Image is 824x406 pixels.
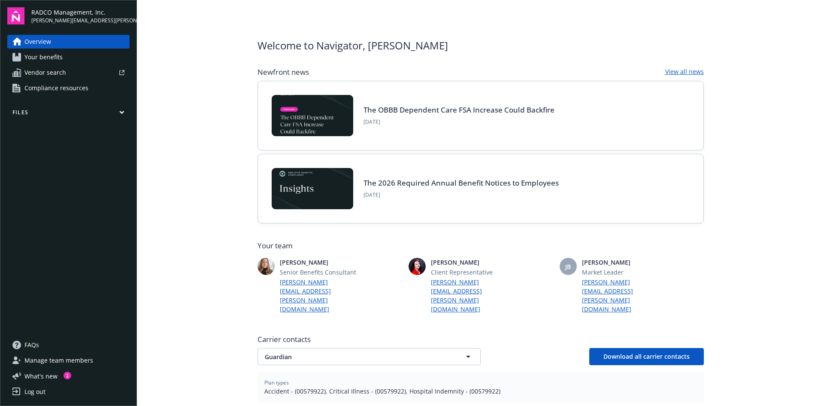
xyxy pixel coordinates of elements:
img: BLOG-Card Image - Compliance - OBBB Dep Care FSA - 08-01-25.jpg [272,95,353,136]
span: [DATE] [364,118,554,126]
span: Manage team members [24,354,93,367]
div: Log out [24,385,45,399]
span: Plan types [264,379,697,387]
span: Client Representative [431,268,515,277]
span: Compliance resources [24,81,88,95]
a: [PERSON_NAME][EMAIL_ADDRESS][PERSON_NAME][DOMAIN_NAME] [431,278,515,314]
a: Vendor search [7,66,130,79]
span: Newfront news [257,67,309,77]
img: Card Image - EB Compliance Insights.png [272,168,353,209]
button: Files [7,109,130,119]
img: photo [257,258,275,275]
span: Senior Benefits Consultant [280,268,364,277]
span: [PERSON_NAME][EMAIL_ADDRESS][PERSON_NAME][DOMAIN_NAME] [31,17,130,24]
span: [DATE] [364,191,559,199]
a: Manage team members [7,354,130,367]
span: Accident - (00579922), Critical Illness - (00579922), Hospital Indemnity - (00579922) [264,387,697,396]
button: RADCO Management, Inc.[PERSON_NAME][EMAIL_ADDRESS][PERSON_NAME][DOMAIN_NAME] [31,7,130,24]
a: The 2026 Required Annual Benefit Notices to Employees [364,178,559,188]
a: Overview [7,35,130,49]
a: Compliance resources [7,81,130,95]
a: [PERSON_NAME][EMAIL_ADDRESS][PERSON_NAME][DOMAIN_NAME] [582,278,666,314]
span: FAQs [24,338,39,352]
span: RADCO Management, Inc. [31,8,130,17]
span: Welcome to Navigator , [PERSON_NAME] [257,38,448,53]
img: navigator-logo.svg [7,7,24,24]
a: FAQs [7,338,130,352]
span: [PERSON_NAME] [280,258,364,267]
span: Guardian [265,352,443,361]
a: [PERSON_NAME][EMAIL_ADDRESS][PERSON_NAME][DOMAIN_NAME] [280,278,364,314]
a: Your benefits [7,50,130,64]
span: Overview [24,35,51,49]
span: JB [565,262,571,271]
div: 1 [64,372,71,379]
span: Market Leader [582,268,666,277]
a: The OBBB Dependent Care FSA Increase Could Backfire [364,105,554,115]
img: photo [409,258,426,275]
span: [PERSON_NAME] [582,258,666,267]
button: What's new1 [7,372,71,381]
span: Your benefits [24,50,63,64]
button: Download all carrier contacts [589,348,704,365]
span: What ' s new [24,372,58,381]
span: Carrier contacts [257,334,704,345]
span: Vendor search [24,66,66,79]
button: Guardian [257,348,481,365]
span: Your team [257,241,704,251]
a: View all news [665,67,704,77]
span: Download all carrier contacts [603,352,690,360]
span: [PERSON_NAME] [431,258,515,267]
